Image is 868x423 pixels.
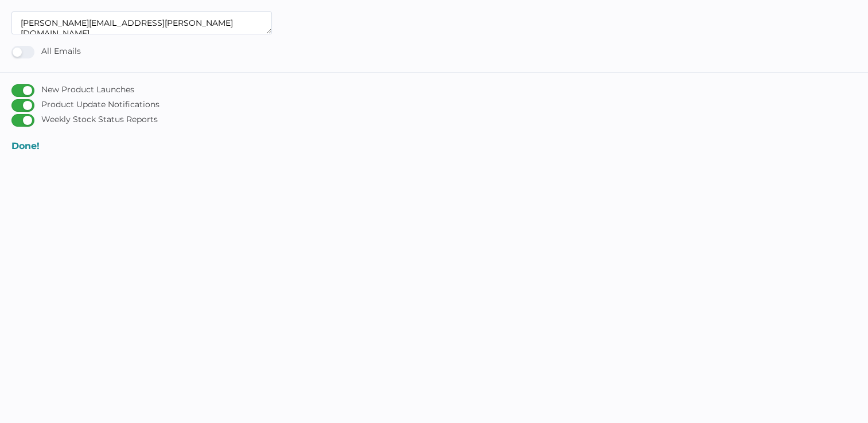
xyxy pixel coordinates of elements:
[11,140,40,151] span: Done!
[11,99,159,112] div: Product Update Notifications
[11,46,81,58] div: All Emails
[11,11,272,34] textarea: [PERSON_NAME][EMAIL_ADDRESS][PERSON_NAME][DOMAIN_NAME]
[11,114,158,127] div: Weekly Stock Status Reports
[11,84,134,97] div: New Product Launches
